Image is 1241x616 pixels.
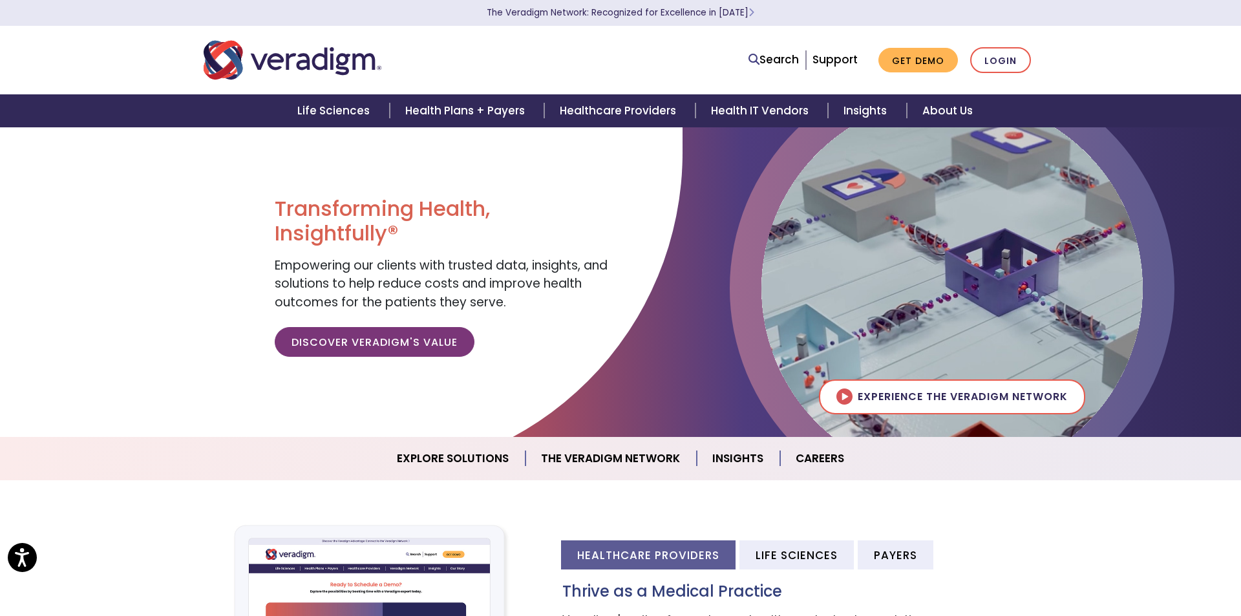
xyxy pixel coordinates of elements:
a: Support [812,52,858,67]
a: Health IT Vendors [695,94,828,127]
li: Healthcare Providers [561,540,736,569]
h3: Thrive as a Medical Practice [562,582,1037,601]
h1: Transforming Health, Insightfully® [275,196,611,246]
a: The Veradigm Network: Recognized for Excellence in [DATE]Learn More [487,6,754,19]
li: Life Sciences [739,540,854,569]
img: Veradigm logo [204,39,381,81]
a: Search [748,51,799,69]
a: Discover Veradigm's Value [275,327,474,357]
a: Healthcare Providers [544,94,695,127]
a: Get Demo [878,48,958,73]
a: Explore Solutions [381,442,525,475]
a: Health Plans + Payers [390,94,544,127]
a: Insights [697,442,780,475]
a: Careers [780,442,860,475]
span: Learn More [748,6,754,19]
a: Insights [828,94,906,127]
a: Life Sciences [282,94,389,127]
a: Login [970,47,1031,74]
span: Empowering our clients with trusted data, insights, and solutions to help reduce costs and improv... [275,257,608,311]
a: About Us [907,94,988,127]
li: Payers [858,540,933,569]
a: The Veradigm Network [525,442,697,475]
